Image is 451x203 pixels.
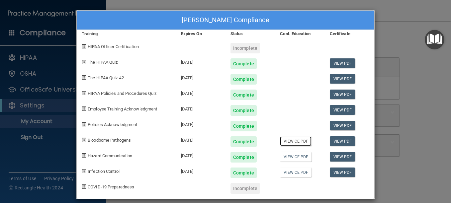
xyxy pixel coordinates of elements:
a: View PDF [330,90,355,99]
div: Complete [230,105,257,116]
iframe: Drift Widget Chat Controller [336,156,443,182]
span: HIPAA Policies and Procedures Quiz [88,91,156,96]
a: View PDF [330,121,355,130]
div: Cont. Education [275,30,324,38]
div: [DATE] [176,116,225,131]
a: View CE PDF [280,152,312,162]
span: COVID-19 Preparedness [88,184,134,189]
span: Infection Control [88,169,120,174]
a: View PDF [330,168,355,177]
div: Status [225,30,275,38]
span: HIPAA Officer Certification [88,44,139,49]
a: View PDF [330,74,355,84]
span: The HIPAA Quiz #2 [88,75,124,80]
span: Bloodborne Pathogens [88,138,131,143]
div: Complete [230,168,257,178]
div: Complete [230,58,257,69]
div: Complete [230,121,257,131]
a: View CE PDF [280,168,312,177]
a: View PDF [330,136,355,146]
span: Employee Training Acknowledgment [88,106,157,111]
button: Open Resource Center [425,30,444,49]
div: Complete [230,152,257,163]
div: [DATE] [176,69,225,85]
div: Incomplete [230,183,260,194]
a: View PDF [330,152,355,162]
span: The HIPAA Quiz [88,60,118,65]
div: [PERSON_NAME] Compliance [77,11,374,30]
span: Policies Acknowledgment [88,122,137,127]
div: Certificate [325,30,374,38]
div: [DATE] [176,163,225,178]
div: [DATE] [176,85,225,100]
div: Incomplete [230,43,260,53]
a: View CE PDF [280,136,312,146]
div: Complete [230,74,257,85]
div: [DATE] [176,53,225,69]
div: Expires On [176,30,225,38]
div: Complete [230,90,257,100]
span: Hazard Communication [88,153,132,158]
div: [DATE] [176,147,225,163]
div: [DATE] [176,131,225,147]
div: [DATE] [176,100,225,116]
a: View PDF [330,58,355,68]
div: Complete [230,136,257,147]
a: View PDF [330,105,355,115]
div: Training [77,30,176,38]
